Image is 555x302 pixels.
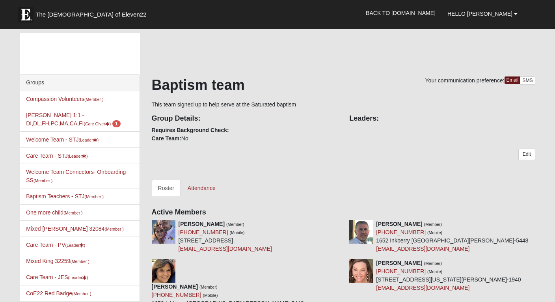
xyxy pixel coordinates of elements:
[152,283,198,290] strong: [PERSON_NAME]
[63,211,82,215] small: (Member )
[35,11,146,19] span: The [DEMOGRAPHIC_DATA] of Eleven22
[152,135,181,142] strong: Care Team:
[26,136,99,143] a: Welcome Team - STJ(Leader)
[447,11,512,17] span: Hello [PERSON_NAME]
[85,194,104,199] small: (Member )
[26,169,126,183] a: Welcome Team Connectors- Onboarding SS(Member )
[112,120,121,127] span: number of pending members
[179,246,272,252] a: [EMAIL_ADDRESS][DOMAIN_NAME]
[34,178,52,183] small: (Member )
[376,229,426,235] a: [PHONE_NUMBER]
[84,97,103,102] small: (Member )
[26,242,85,248] a: Care Team - PV(Leader)
[376,268,426,274] a: [PHONE_NUMBER]
[20,75,139,91] div: Groups
[376,259,521,292] div: [STREET_ADDRESS][US_STATE][PERSON_NAME]-1940
[179,221,225,227] strong: [PERSON_NAME]
[152,76,535,93] h1: Baptism team
[226,222,244,227] small: (Member)
[441,4,523,24] a: Hello [PERSON_NAME]
[26,96,103,102] a: Compassion Volunteers(Member )
[179,229,228,235] a: [PHONE_NUMBER]
[84,121,111,126] small: (Care Giver )
[360,3,441,23] a: Back to [DOMAIN_NAME]
[26,258,89,264] a: Mixed King 32259(Member )
[427,269,442,274] small: (Mobile)
[70,259,89,264] small: (Member )
[152,127,229,133] strong: Requires Background Check:
[26,153,88,159] a: Care Team - STJ(Leader)
[65,243,86,248] small: (Leader )
[26,193,104,199] a: Baptism Teachers - STJ(Member )
[376,260,422,266] strong: [PERSON_NAME]
[146,109,344,143] div: No
[14,3,171,22] a: The [DEMOGRAPHIC_DATA] of Eleven22
[104,227,123,231] small: (Member )
[26,112,121,127] a: [PERSON_NAME] 1:1 - DI,DL,FH,PC,MA,CA,FI(Care Giver) 1
[520,76,535,85] a: SMS
[505,76,521,84] a: Email
[376,221,422,227] strong: [PERSON_NAME]
[424,222,442,227] small: (Member)
[152,180,181,196] a: Roster
[518,149,535,160] a: Edit
[376,285,469,291] a: [EMAIL_ADDRESS][DOMAIN_NAME]
[26,274,88,280] a: Care Team - JES(Leader)
[18,7,34,22] img: Eleven22 logo
[26,226,124,232] a: Mixed [PERSON_NAME] 32084(Member )
[349,114,535,123] h4: Leaders:
[179,220,272,253] div: [STREET_ADDRESS]
[427,230,442,235] small: (Mobile)
[425,77,505,84] span: Your communication preference:
[152,208,535,217] h4: Active Members
[424,261,442,266] small: (Member)
[230,230,245,235] small: (Mobile)
[376,220,528,253] div: 1652 Inkberry [GEOGRAPHIC_DATA][PERSON_NAME]-5448
[26,209,82,216] a: One more child(Member )
[181,180,222,196] a: Attendance
[376,246,469,252] a: [EMAIL_ADDRESS][DOMAIN_NAME]
[152,114,338,123] h4: Group Details:
[79,138,99,142] small: (Leader )
[68,154,88,158] small: (Leader )
[199,285,218,289] small: (Member)
[68,275,88,280] small: (Leader )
